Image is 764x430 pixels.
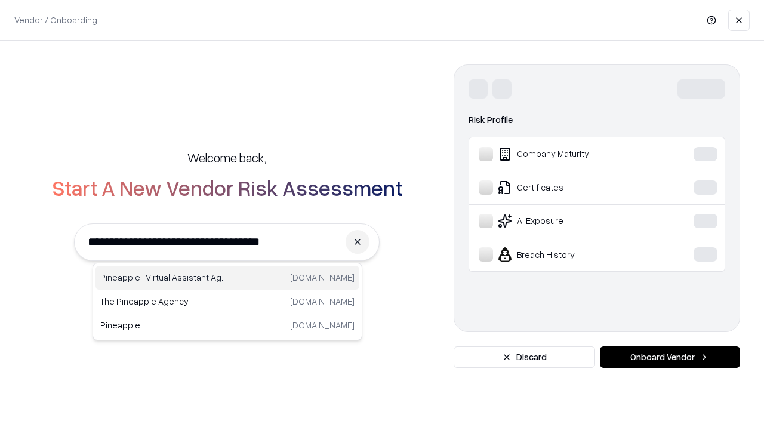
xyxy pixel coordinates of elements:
p: The Pineapple Agency [100,295,227,308]
button: Discard [454,346,595,368]
p: [DOMAIN_NAME] [290,295,355,308]
div: Company Maturity [479,147,657,161]
h2: Start A New Vendor Risk Assessment [52,176,402,199]
p: Pineapple [100,319,227,331]
button: Onboard Vendor [600,346,740,368]
div: Certificates [479,180,657,195]
p: Vendor / Onboarding [14,14,97,26]
p: [DOMAIN_NAME] [290,319,355,331]
h5: Welcome back, [187,149,266,166]
div: Risk Profile [469,113,725,127]
div: AI Exposure [479,214,657,228]
div: Breach History [479,247,657,262]
p: Pineapple | Virtual Assistant Agency [100,271,227,284]
div: Suggestions [93,263,362,340]
p: [DOMAIN_NAME] [290,271,355,284]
